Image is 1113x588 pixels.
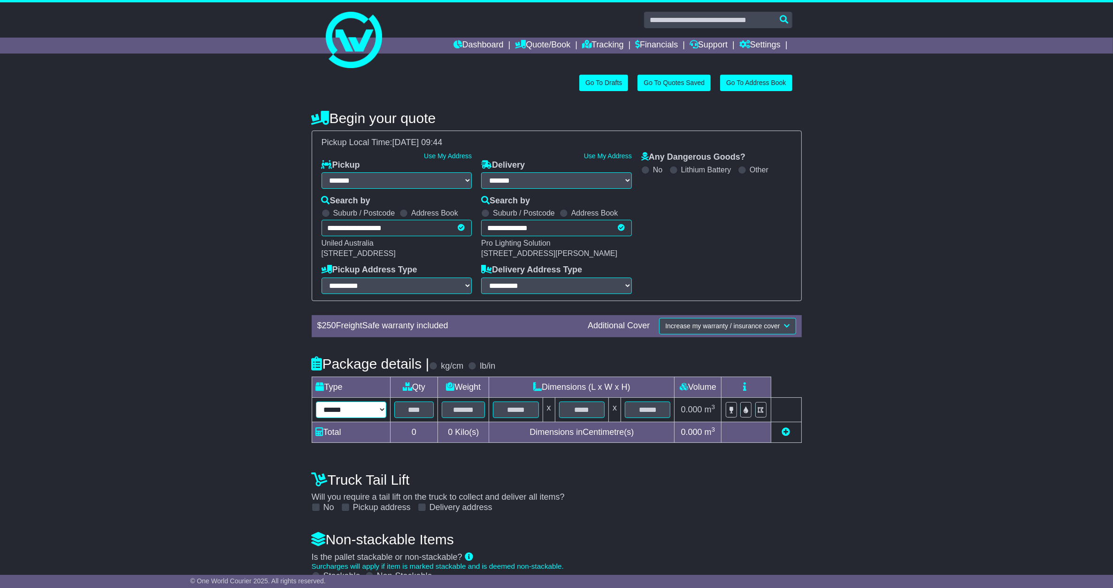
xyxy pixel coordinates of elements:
[583,321,654,331] div: Additional Cover
[681,427,702,437] span: 0.000
[515,38,570,54] a: Quote/Book
[312,110,802,126] h4: Begin your quote
[312,562,802,571] div: Surcharges will apply if item is marked stackable and is deemed non-stackable.
[675,377,722,397] td: Volume
[493,209,555,217] label: Suburb / Postcode
[637,75,711,91] a: Go To Quotes Saved
[312,356,430,371] h4: Package details |
[317,138,797,148] div: Pickup Local Time:
[665,322,780,330] span: Increase my warranty / insurance cover
[641,152,745,162] label: Any Dangerous Goods?
[653,165,662,174] label: No
[323,571,361,581] label: Stackable
[322,239,374,247] span: Uniled Australia
[579,75,628,91] a: Go To Drafts
[322,196,370,206] label: Search by
[424,152,472,160] a: Use My Address
[481,160,525,170] label: Delivery
[739,38,781,54] a: Settings
[681,405,702,414] span: 0.000
[481,196,530,206] label: Search by
[750,165,768,174] label: Other
[543,397,555,422] td: x
[690,38,728,54] a: Support
[322,249,396,257] span: [STREET_ADDRESS]
[312,422,390,443] td: Total
[190,577,326,585] span: © One World Courier 2025. All rights reserved.
[411,209,458,217] label: Address Book
[353,503,411,513] label: Pickup address
[430,503,492,513] label: Delivery address
[312,552,462,562] span: Is the pallet stackable or non-stackable?
[489,377,675,397] td: Dimensions (L x W x H)
[571,209,618,217] label: Address Book
[681,165,731,174] label: Lithium Battery
[480,361,495,371] label: lb/in
[720,75,792,91] a: Go To Address Book
[312,532,802,547] h4: Non-stackable Items
[307,467,806,513] div: Will you require a tail lift on the truck to collect and deliver all items?
[705,427,715,437] span: m
[448,427,453,437] span: 0
[582,38,623,54] a: Tracking
[782,427,791,437] a: Add new item
[333,209,395,217] label: Suburb / Postcode
[712,403,715,410] sup: 3
[323,503,334,513] label: No
[322,321,336,330] span: 250
[481,239,551,247] span: Pro Lighting Solution
[659,318,796,334] button: Increase my warranty / insurance cover
[584,152,632,160] a: Use My Address
[635,38,678,54] a: Financials
[322,265,417,275] label: Pickup Address Type
[312,377,390,397] td: Type
[453,38,504,54] a: Dashboard
[390,422,438,443] td: 0
[322,160,360,170] label: Pickup
[441,361,463,371] label: kg/cm
[438,377,489,397] td: Weight
[438,422,489,443] td: Kilo(s)
[489,422,675,443] td: Dimensions in Centimetre(s)
[481,249,617,257] span: [STREET_ADDRESS][PERSON_NAME]
[481,265,582,275] label: Delivery Address Type
[312,472,802,487] h4: Truck Tail Lift
[390,377,438,397] td: Qty
[609,397,621,422] td: x
[313,321,583,331] div: $ FreightSafe warranty included
[377,571,432,581] label: Non-Stackable
[392,138,443,147] span: [DATE] 09:44
[712,426,715,433] sup: 3
[705,405,715,414] span: m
